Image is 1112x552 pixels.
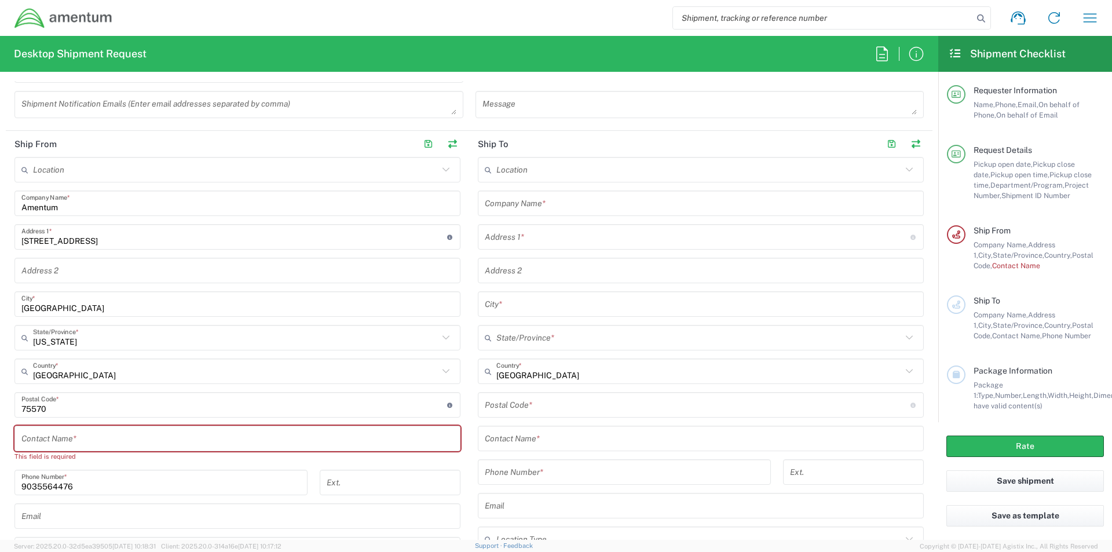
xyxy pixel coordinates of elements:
[974,366,1052,375] span: Package Information
[946,470,1104,492] button: Save shipment
[974,240,1028,249] span: Company Name,
[974,160,1033,169] span: Pickup open date,
[946,436,1104,457] button: Rate
[14,47,147,61] h2: Desktop Shipment Request
[992,261,1040,270] span: Contact Name
[974,86,1057,95] span: Requester Information
[974,226,1011,235] span: Ship From
[993,321,1044,330] span: State/Province,
[1069,391,1093,400] span: Height,
[503,542,533,549] a: Feedback
[974,381,1003,400] span: Package 1:
[14,543,156,550] span: Server: 2025.20.0-32d5ea39505
[1001,191,1070,200] span: Shipment ID Number
[993,251,1044,259] span: State/Province,
[238,543,281,550] span: [DATE] 10:17:12
[478,138,509,150] h2: Ship To
[1023,391,1048,400] span: Length,
[946,505,1104,527] button: Save as template
[992,331,1042,340] span: Contact Name,
[161,543,281,550] span: Client: 2025.20.0-314a16e
[475,542,504,549] a: Support
[978,391,995,400] span: Type,
[1042,331,1091,340] span: Phone Number
[978,321,993,330] span: City,
[990,181,1065,189] span: Department/Program,
[974,296,1000,305] span: Ship To
[920,541,1098,551] span: Copyright © [DATE]-[DATE] Agistix Inc., All Rights Reserved
[1044,321,1072,330] span: Country,
[14,8,113,29] img: dyncorp
[990,170,1049,179] span: Pickup open time,
[995,100,1018,109] span: Phone,
[1048,391,1069,400] span: Width,
[949,47,1066,61] h2: Shipment Checklist
[1044,251,1072,259] span: Country,
[996,111,1058,119] span: On behalf of Email
[974,145,1032,155] span: Request Details
[14,138,57,150] h2: Ship From
[978,251,993,259] span: City,
[112,543,156,550] span: [DATE] 10:18:31
[995,391,1023,400] span: Number,
[1018,100,1038,109] span: Email,
[673,7,973,29] input: Shipment, tracking or reference number
[974,310,1028,319] span: Company Name,
[974,100,995,109] span: Name,
[14,451,460,462] div: This field is required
